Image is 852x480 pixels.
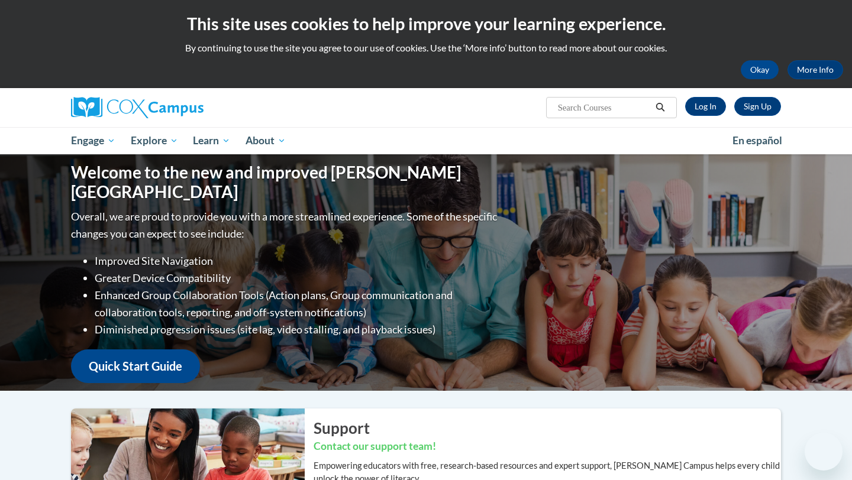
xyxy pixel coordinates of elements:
[123,127,186,154] a: Explore
[685,97,726,116] a: Log In
[71,349,200,383] a: Quick Start Guide
[71,163,500,202] h1: Welcome to the new and improved [PERSON_NAME][GEOGRAPHIC_DATA]
[805,433,843,471] iframe: Button to launch messaging window
[131,134,178,148] span: Explore
[788,60,843,79] a: More Info
[95,287,500,321] li: Enhanced Group Collaboration Tools (Action plans, Group communication and collaboration tools, re...
[732,134,782,147] span: En español
[725,128,790,153] a: En español
[71,134,115,148] span: Engage
[63,127,123,154] a: Engage
[314,417,781,439] h2: Support
[741,60,779,79] button: Okay
[9,41,843,54] p: By continuing to use the site you agree to our use of cookies. Use the ‘More info’ button to read...
[71,97,296,118] a: Cox Campus
[53,127,799,154] div: Main menu
[557,100,651,115] input: Search Courses
[314,439,781,454] h3: Contact our support team!
[651,100,669,115] button: Search
[238,127,293,154] a: About
[71,97,204,118] img: Cox Campus
[71,208,500,242] p: Overall, we are proud to provide you with a more streamlined experience. Some of the specific cha...
[9,12,843,35] h2: This site uses cookies to help improve your learning experience.
[95,270,500,287] li: Greater Device Compatibility
[734,97,781,116] a: Register
[95,321,500,338] li: Diminished progression issues (site lag, video stalling, and playback issues)
[193,134,230,148] span: Learn
[246,134,286,148] span: About
[95,252,500,270] li: Improved Site Navigation
[185,127,238,154] a: Learn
